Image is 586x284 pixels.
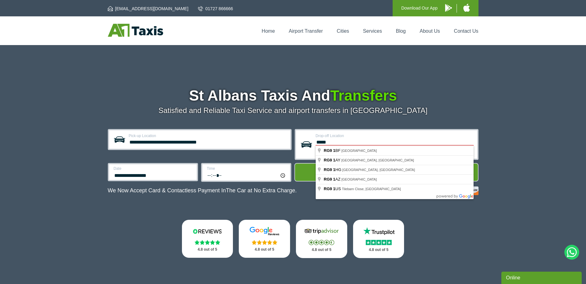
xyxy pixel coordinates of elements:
iframe: chat widget [501,270,583,284]
a: Tripadvisor Stars 4.8 out of 5 [296,220,347,258]
a: Reviews.io Stars 4.8 out of 5 [182,220,233,258]
button: Get Quote [294,163,478,182]
a: Trustpilot Stars 4.8 out of 5 [353,220,404,258]
img: A1 Taxis Android App [445,4,452,12]
span: HG [324,167,342,172]
span: RG9 1 [324,158,335,162]
img: Stars [309,240,334,245]
span: Transfers [330,87,397,104]
p: 4.8 out of 5 [360,246,398,254]
a: [EMAIL_ADDRESS][DOMAIN_NAME] [108,6,188,12]
span: BF [324,148,341,153]
p: We Now Accept Card & Contactless Payment In [108,187,297,194]
img: Reviews.io [189,227,226,236]
a: Airport Transfer [289,28,323,34]
img: Stars [195,240,220,245]
a: Cities [337,28,349,34]
img: Stars [366,240,392,245]
img: Trustpilot [360,227,397,236]
a: Services [363,28,382,34]
span: RG9 1 [324,167,335,172]
a: Home [262,28,275,34]
a: Contact Us [454,28,478,34]
span: RG9 1 [324,177,335,182]
a: Google Stars 4.8 out of 5 [239,220,290,258]
span: Tilebarn Close, [GEOGRAPHIC_DATA] [342,187,401,191]
p: 4.8 out of 5 [246,246,283,253]
p: 4.8 out of 5 [189,246,226,253]
img: Stars [252,240,277,245]
label: Date [114,167,193,170]
span: [GEOGRAPHIC_DATA], [GEOGRAPHIC_DATA] [342,168,415,172]
label: Drop-off Location [316,134,474,138]
span: AZ [324,177,341,182]
p: Satisfied and Reliable Taxi Service and airport transfers in [GEOGRAPHIC_DATA] [108,106,478,115]
a: 01727 866666 [198,6,233,12]
a: Blog [396,28,406,34]
span: [GEOGRAPHIC_DATA] [341,177,377,181]
label: Time [207,167,286,170]
label: This field is required. [316,145,474,155]
span: RG9 1 [324,148,335,153]
h1: St Albans Taxis And [108,88,478,103]
span: The Car at No Extra Charge. [226,187,297,194]
img: Tripadvisor [303,227,340,236]
span: RG9 1 [324,186,335,191]
p: 4.8 out of 5 [303,246,340,254]
a: About Us [420,28,440,34]
p: Download Our App [401,4,438,12]
span: [GEOGRAPHIC_DATA], [GEOGRAPHIC_DATA] [341,158,414,162]
label: Pick-up Location [129,134,287,138]
span: [GEOGRAPHIC_DATA] [341,149,377,152]
span: US [324,186,342,191]
img: A1 Taxis iPhone App [463,4,470,12]
img: Google [246,227,283,236]
span: AY [324,158,341,162]
img: A1 Taxis St Albans LTD [108,24,163,37]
